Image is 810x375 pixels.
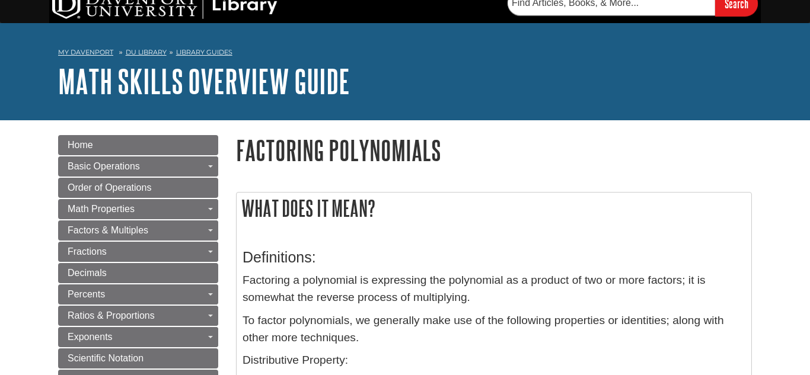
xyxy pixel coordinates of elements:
[243,352,745,369] p: Distributive Property:
[68,332,113,342] span: Exponents
[58,284,218,305] a: Percents
[126,48,167,56] a: DU Library
[58,348,218,368] a: Scientific Notation
[58,306,218,326] a: Ratios & Proportions
[243,312,745,347] p: To factor polynomials, we generally make use of the following properties or identities; along wit...
[236,135,752,165] h1: Factoring Polynomials
[68,225,148,235] span: Factors & Multiples
[176,48,232,56] a: Library Guides
[58,156,218,177] a: Basic Operations
[68,140,93,150] span: Home
[58,178,218,198] a: Order of Operations
[68,182,151,193] span: Order of Operations
[68,161,140,171] span: Basic Operations
[58,63,350,100] a: Math Skills Overview Guide
[58,44,752,63] nav: breadcrumb
[237,193,751,224] h2: What does it mean?
[58,242,218,262] a: Fractions
[58,220,218,241] a: Factors & Multiples
[68,310,155,320] span: Ratios & Proportions
[243,249,745,266] h3: Definitions:
[58,47,113,57] a: My Davenport
[68,246,107,257] span: Fractions
[243,272,745,306] p: Factoring a polynomial is expressing the polynomial as a product of two or more factors; it is so...
[58,327,218,347] a: Exponents
[58,263,218,283] a: Decimals
[68,289,105,299] span: Percents
[58,135,218,155] a: Home
[58,199,218,219] a: Math Properties
[68,268,107,278] span: Decimals
[68,353,143,363] span: Scientific Notation
[68,204,135,214] span: Math Properties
